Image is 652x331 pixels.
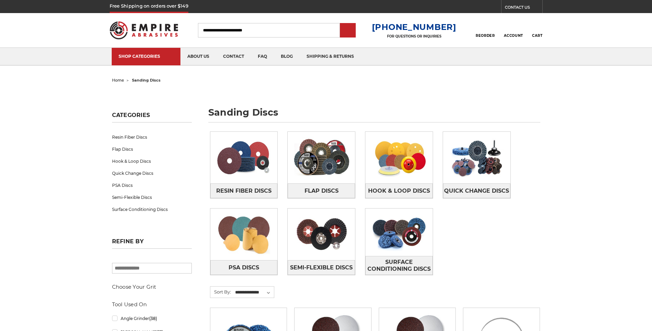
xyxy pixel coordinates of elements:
[112,238,192,249] h5: Refine by
[365,132,433,183] img: Hook & Loop Discs
[110,17,178,44] img: Empire Abrasives
[112,143,192,155] a: Flap Discs
[290,262,353,274] span: Semi-Flexible Discs
[305,185,339,197] span: Flap Discs
[365,209,433,256] img: Surface Conditioning Discs
[210,287,231,297] label: Sort By:
[210,183,278,198] a: Resin Fiber Discs
[532,33,542,38] span: Cart
[208,108,540,122] h1: sanding discs
[210,260,278,275] a: PSA Discs
[288,209,355,260] img: Semi-Flexible Discs
[365,183,433,198] a: Hook & Loop Discs
[132,78,161,83] span: sanding discs
[504,33,523,38] span: Account
[180,48,216,65] a: about us
[112,191,192,203] a: Semi-Flexible Discs
[251,48,274,65] a: faq
[532,23,542,38] a: Cart
[216,185,272,197] span: Resin Fiber Discs
[365,256,433,275] a: Surface Conditioning Discs
[476,33,495,38] span: Reorder
[443,183,510,198] a: Quick Change Discs
[112,283,192,291] h5: Choose Your Grit
[112,300,192,309] h5: Tool Used On
[288,260,355,275] a: Semi-Flexible Discs
[274,48,300,65] a: blog
[372,22,456,32] a: [PHONE_NUMBER]
[112,131,192,143] a: Resin Fiber Discs
[288,132,355,183] img: Flap Discs
[234,287,274,298] select: Sort By:
[372,34,456,39] p: FOR QUESTIONS OR INQUIRIES
[210,132,278,183] img: Resin Fiber Discs
[476,23,495,38] a: Reorder
[112,203,192,215] a: Surface Conditioning Discs
[341,24,355,38] input: Submit
[119,54,174,59] div: SHOP CATEGORIES
[210,209,278,260] img: PSA Discs
[112,78,124,83] a: home
[300,48,361,65] a: shipping & returns
[149,316,157,321] span: (38)
[443,132,510,183] img: Quick Change Discs
[505,3,542,13] a: CONTACT US
[288,183,355,198] a: Flap Discs
[216,48,251,65] a: contact
[229,262,259,274] span: PSA Discs
[368,185,430,197] span: Hook & Loop Discs
[112,167,192,179] a: Quick Change Discs
[112,155,192,167] a: Hook & Loop Discs
[112,179,192,191] a: PSA Discs
[366,256,432,275] span: Surface Conditioning Discs
[444,185,509,197] span: Quick Change Discs
[112,312,192,324] a: Angle Grinder(38)
[112,112,192,122] h5: Categories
